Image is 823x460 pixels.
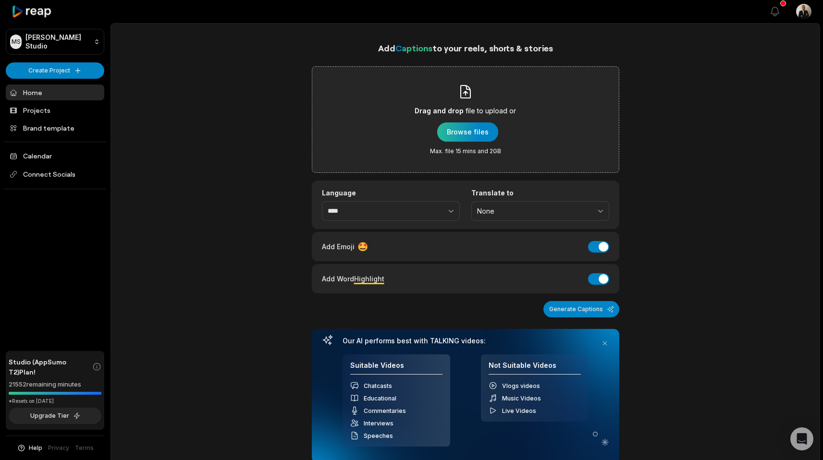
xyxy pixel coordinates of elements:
[9,398,101,405] div: *Resets on [DATE]
[6,120,104,136] a: Brand template
[357,240,368,253] span: 🤩
[466,105,516,117] span: file to upload or
[502,407,536,414] span: Live Videos
[9,380,101,389] div: 21552 remaining minutes
[25,33,90,50] p: [PERSON_NAME] Studio
[17,444,42,452] button: Help
[354,275,384,283] span: Highlight
[415,105,464,117] span: Drag and drop
[48,444,69,452] a: Privacy
[29,444,42,452] span: Help
[343,337,589,345] h3: Our AI performs best with TALKING videos:
[6,166,104,183] span: Connect Socials
[75,444,94,452] a: Terms
[477,207,590,216] span: None
[430,147,501,155] span: Max. file 15 mins and 2GB
[437,122,498,142] button: Drag and dropfile to upload orMax. file 15 mins and 2GB
[6,85,104,100] a: Home
[322,272,384,285] div: Add Word
[364,420,393,427] span: Interviews
[9,357,92,377] span: Studio (AppSumo T2) Plan!
[543,301,619,317] button: Generate Captions
[6,148,104,164] a: Calendar
[502,395,541,402] span: Music Videos
[10,35,22,49] div: MS
[364,432,393,439] span: Speeches
[790,427,813,450] div: Open Intercom Messenger
[6,102,104,118] a: Projects
[489,361,581,375] h4: Not Suitable Videos
[471,189,609,197] label: Translate to
[322,189,460,197] label: Language
[312,41,619,55] h1: Add to your reels, shorts & stories
[471,201,609,221] button: None
[350,361,442,375] h4: Suitable Videos
[395,43,432,53] span: Captions
[364,395,396,402] span: Educational
[502,382,540,389] span: Vlogs videos
[364,382,392,389] span: Chatcasts
[322,242,355,252] span: Add Emoji
[9,408,101,424] button: Upgrade Tier
[6,62,104,79] button: Create Project
[364,407,406,414] span: Commentaries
